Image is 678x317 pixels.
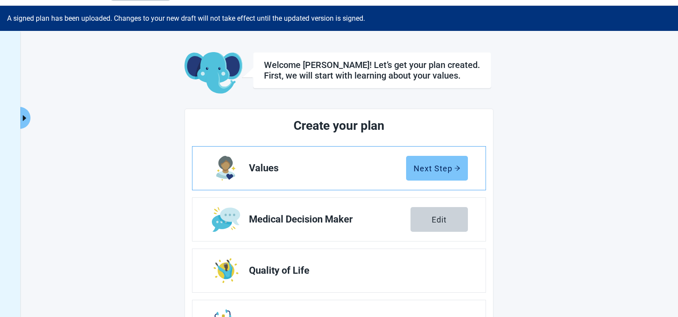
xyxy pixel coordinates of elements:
a: Edit Values section [192,147,486,190]
div: Welcome [PERSON_NAME]! Let’s get your plan created. First, we will start with learning about your... [264,60,480,81]
span: arrow-right [454,165,460,171]
span: Values [249,163,406,174]
button: Expand menu [19,107,30,129]
a: Edit Medical Decision Maker section [192,198,486,241]
h2: Create your plan [225,116,453,136]
img: Koda Elephant [185,52,242,94]
button: Edit [411,207,468,232]
button: Next Steparrow-right [406,156,468,181]
div: Edit [432,215,447,224]
a: Edit Quality of Life section [192,249,486,292]
span: Medical Decision Maker [249,214,411,225]
span: caret-right [20,114,29,122]
span: Quality of Life [249,265,461,276]
div: Next Step [414,164,460,173]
